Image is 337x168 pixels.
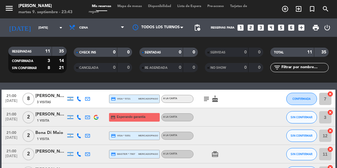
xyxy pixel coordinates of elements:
span: SIN CONFIRMAR [291,134,312,137]
span: CONFIRMADA [12,60,33,63]
span: pending_actions [194,24,201,31]
button: SIN CONFIRMAR [286,130,317,142]
span: A LA CARTA [163,116,177,118]
input: Filtrar por nombre... [281,64,328,71]
span: CANCELADA [79,66,98,69]
strong: 0 [179,65,181,70]
i: credit_card [111,133,116,138]
i: looks_3 [257,24,265,32]
span: mercadopago [138,134,158,138]
span: 2 [22,130,34,142]
i: exit_to_app [295,5,302,13]
span: Mis reservas [89,5,114,8]
strong: 3 [48,59,50,63]
strong: 35 [59,49,65,53]
strong: 0 [127,50,131,54]
span: Cena [79,26,88,29]
span: CONFIRMADA [292,97,311,100]
span: [DATE] [4,136,19,143]
i: credit_card [111,115,116,120]
span: 2 [22,148,34,160]
span: Disponibilidad [145,5,174,8]
span: CHECK INS [79,51,96,54]
span: 21:00 [4,92,19,99]
span: Mapa de mesas [114,5,145,8]
strong: 11 [45,49,50,53]
span: SIN CONFIRMAR [291,115,312,119]
img: google-logo.png [94,115,99,120]
strong: 0 [193,50,196,54]
i: cancel [327,128,334,134]
strong: 0 [193,65,196,70]
div: [PERSON_NAME] [35,148,66,155]
i: search [322,5,329,13]
span: TOTAL [274,51,284,54]
i: card_giftcard [211,150,219,158]
span: 1 Visita [37,137,49,142]
i: power_settings_new [323,24,331,31]
i: cancel [327,146,334,152]
i: looks_5 [277,24,285,32]
strong: 0 [244,65,247,70]
span: RESERVADAS [12,50,32,53]
strong: 0 [113,50,116,54]
span: 2 [22,111,34,123]
i: cancel [327,109,334,115]
span: 8 [22,93,34,105]
span: visa * 5721 [111,96,130,101]
div: martes 9. septiembre - 23:43 [18,9,72,15]
span: A LA CARTA [163,97,177,100]
strong: 11 [308,50,312,54]
i: cake [211,95,219,103]
i: cancel [327,91,334,97]
span: 21:00 [4,110,19,117]
strong: 14 [59,59,65,63]
span: A LA CARTA [163,134,177,137]
span: Lista de Espera [174,5,204,8]
strong: 0 [179,50,181,54]
span: 21:00 [4,147,19,154]
strong: 21 [59,66,65,70]
i: arrow_drop_down [57,24,65,31]
div: Bona Di Maio [35,129,66,136]
span: 1 Visita [37,118,49,123]
i: credit_card [111,96,116,101]
strong: 35 [321,50,327,54]
span: mercadopago [138,97,158,101]
span: 21:00 [4,129,19,136]
i: filter_list [273,64,281,71]
span: SENTADAS [145,51,161,54]
strong: 0 [244,50,247,54]
span: Esperando garantía [117,115,145,119]
i: looks_one [237,24,245,32]
span: RE AGENDADA [145,66,168,69]
span: SERVIDAS [210,51,225,54]
span: mercadopago [138,152,158,156]
strong: 0 [258,50,262,54]
i: subject [203,95,210,103]
span: [DATE] [4,117,19,124]
i: add_circle_outline [281,5,289,13]
i: looks_6 [287,24,295,32]
span: NO SHOW [210,66,226,69]
span: 3 Visitas [37,100,51,105]
span: visa * 5351 [111,133,130,138]
strong: 0 [258,65,262,70]
div: [PERSON_NAME] [35,92,66,100]
strong: 0 [127,65,131,70]
span: [DATE] [4,154,19,161]
button: menu [5,4,14,15]
span: SIN CONFIRMAR [291,152,312,156]
span: A LA CARTA [163,153,177,155]
span: print [312,24,319,31]
span: Pre-acceso [204,5,227,8]
div: LOG OUT [322,18,332,37]
i: add_box [297,24,305,32]
div: [PERSON_NAME] Baires [35,111,66,118]
strong: 0 [113,65,116,70]
i: turned_in_not [308,5,316,13]
i: menu [5,4,14,13]
i: looks_4 [267,24,275,32]
span: Reservas para [211,26,234,29]
button: CONFIRMADA [286,93,317,105]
